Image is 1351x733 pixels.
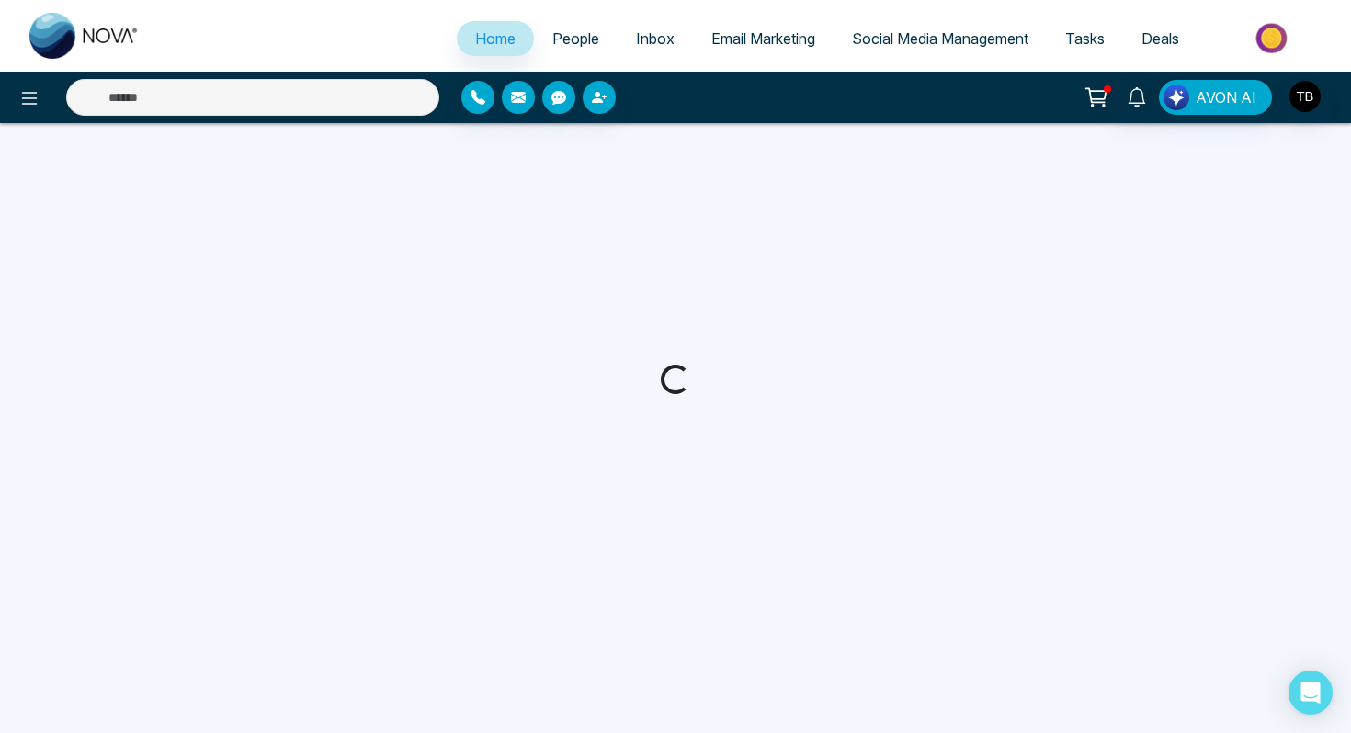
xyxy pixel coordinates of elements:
[834,21,1047,56] a: Social Media Management
[552,29,599,48] span: People
[1289,81,1321,112] img: User Avatar
[1047,21,1123,56] a: Tasks
[1065,29,1105,48] span: Tasks
[1164,85,1189,110] img: Lead Flow
[29,13,140,59] img: Nova CRM Logo
[636,29,675,48] span: Inbox
[534,21,618,56] a: People
[618,21,693,56] a: Inbox
[852,29,1028,48] span: Social Media Management
[711,29,815,48] span: Email Marketing
[1207,17,1340,59] img: Market-place.gif
[1141,29,1179,48] span: Deals
[1123,21,1198,56] a: Deals
[475,29,516,48] span: Home
[693,21,834,56] a: Email Marketing
[1159,80,1272,115] button: AVON AI
[457,21,534,56] a: Home
[1196,86,1256,108] span: AVON AI
[1289,671,1333,715] div: Open Intercom Messenger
